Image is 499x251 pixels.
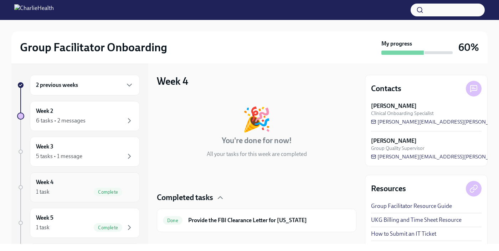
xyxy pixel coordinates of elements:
h6: Week 5 [36,214,53,222]
a: Week 51 taskComplete [17,208,140,238]
h6: Week 4 [36,178,53,186]
span: Complete [94,225,122,230]
img: CharlieHealth [14,4,54,16]
span: Group Quality Supervisor [371,145,425,152]
span: Clinical Onboarding Specialist [371,110,434,117]
div: 6 tasks • 2 messages [36,117,86,125]
a: How to Submit an IT Ticket [371,230,436,238]
h6: Week 3 [36,143,53,151]
strong: [PERSON_NAME] [371,137,417,145]
p: All your tasks for this week are completed [207,150,307,158]
a: UKG Billing and Time Sheet Resource [371,216,462,224]
h4: You're done for now! [222,135,292,146]
h4: Contacts [371,83,401,94]
h3: Week 4 [157,75,188,88]
a: Week 35 tasks • 1 message [17,137,140,167]
h3: 60% [458,41,479,54]
div: 1 task [36,188,50,196]
div: Completed tasks [157,192,356,203]
a: Week 26 tasks • 2 messages [17,101,140,131]
h4: Resources [371,183,406,194]
span: Done [163,218,182,223]
div: 5 tasks • 1 message [36,152,82,160]
h2: Group Facilitator Onboarding [20,40,167,54]
h6: Week 2 [36,107,53,115]
strong: [PERSON_NAME] [371,102,417,110]
a: Group Facilitator Resource Guide [371,202,452,210]
div: 🎉 [242,108,271,131]
a: Week 41 taskComplete [17,172,140,202]
a: DoneProvide the FBI Clearance Letter for [US_STATE] [163,215,350,226]
div: 2 previous weeks [30,75,140,95]
h6: Provide the FBI Clearance Letter for [US_STATE] [188,216,350,224]
div: 1 task [36,224,50,231]
strong: My progress [381,40,412,48]
span: Complete [94,189,122,195]
h6: 2 previous weeks [36,81,78,89]
h4: Completed tasks [157,192,213,203]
